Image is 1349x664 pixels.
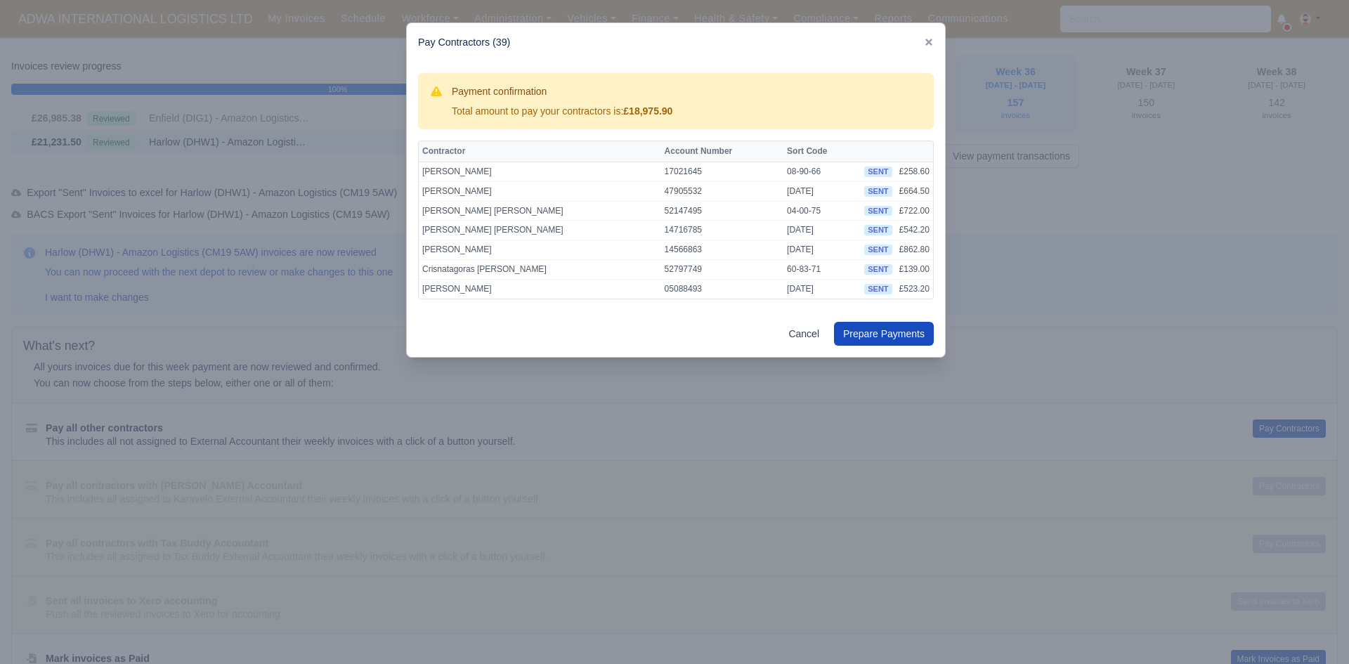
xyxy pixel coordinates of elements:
td: Crisnatagoras [PERSON_NAME] [419,259,661,279]
td: 14566863 [661,240,783,260]
td: [PERSON_NAME] [PERSON_NAME] [419,221,661,240]
span: sent [864,225,892,235]
td: [PERSON_NAME] [419,181,661,201]
td: 17021645 [661,162,783,181]
td: 14716785 [661,221,783,240]
td: 47905532 [661,181,783,201]
td: [DATE] [783,181,861,201]
button: Prepare Payments [834,322,934,346]
td: 52147495 [661,201,783,221]
h3: Payment confirmation [452,84,672,98]
span: sent [864,167,892,177]
td: [DATE] [783,279,861,299]
td: [PERSON_NAME] [419,162,661,181]
td: 52797749 [661,259,783,279]
span: sent [864,206,892,216]
td: £664.50 [896,181,933,201]
iframe: Chat Widget [1279,597,1349,664]
td: £258.60 [896,162,933,181]
td: [DATE] [783,221,861,240]
td: £523.20 [896,279,933,299]
td: 08-90-66 [783,162,861,181]
td: [PERSON_NAME] [419,279,661,299]
td: [PERSON_NAME] [419,240,661,260]
td: £862.80 [896,240,933,260]
td: £542.20 [896,221,933,240]
th: Contractor [419,141,661,162]
div: Pay Contractors (39) [407,23,945,62]
th: Account Number [661,141,783,162]
td: 60-83-71 [783,259,861,279]
span: sent [864,284,892,294]
td: [PERSON_NAME] [PERSON_NAME] [419,201,661,221]
span: sent [864,264,892,275]
th: Sort Code [783,141,861,162]
a: Cancel [779,322,828,346]
div: Total amount to pay your contractors is: [452,104,672,118]
span: sent [864,186,892,197]
td: [DATE] [783,240,861,260]
strong: £18,975.90 [623,105,672,117]
td: 04-00-75 [783,201,861,221]
span: sent [864,245,892,255]
td: £139.00 [896,259,933,279]
td: 05088493 [661,279,783,299]
td: £722.00 [896,201,933,221]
